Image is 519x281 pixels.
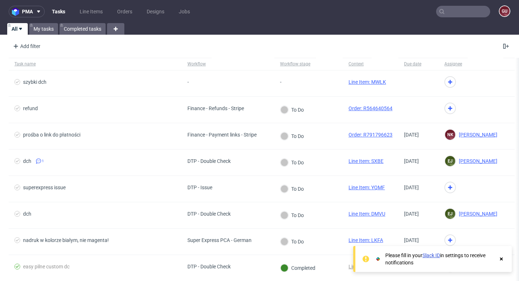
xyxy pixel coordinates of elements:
[23,79,46,85] div: szybki dch
[113,6,137,17] a: Orders
[23,237,109,243] div: nadruk w kolorze białym, nie magenta!
[7,23,28,35] a: All
[187,158,231,164] div: DTP - Double Check
[23,132,80,138] div: prośba o link do płatności
[404,158,419,164] span: [DATE]
[14,61,176,67] span: Task name
[280,106,304,114] div: To Do
[280,264,315,272] div: Completed
[42,158,44,164] span: 1
[10,40,42,52] div: Add filter
[404,61,433,67] span: Due date
[404,211,419,217] span: [DATE]
[349,185,385,190] a: Line Item: YQMF
[444,61,462,67] div: Assignee
[445,130,455,140] figcaption: NK
[187,237,252,243] div: Super Express PCA - German
[349,158,383,164] a: Line Item: SXBE
[422,252,440,258] a: Slack ID
[349,264,385,269] a: Line Item: UZWB
[187,61,206,67] div: Workflow
[385,252,494,266] div: Please fill in your in settings to receive notifications
[29,23,58,35] a: My tasks
[374,255,382,263] img: Slack
[59,23,106,35] a: Completed tasks
[23,264,70,269] div: easy pilne custom dc
[280,132,304,140] div: To Do
[349,61,366,67] div: Context
[187,264,231,269] div: DTP - Double Check
[456,158,497,164] span: [PERSON_NAME]
[280,185,304,193] div: To Do
[23,211,31,217] div: dch
[280,79,297,85] div: -
[349,237,383,243] a: Line Item: LKFA
[456,132,497,138] span: [PERSON_NAME]
[280,61,310,67] div: Workflow stage
[500,6,510,16] figcaption: gu
[174,6,194,17] a: Jobs
[280,159,304,167] div: To Do
[404,237,419,243] span: [DATE]
[12,8,22,16] img: logo
[404,132,419,138] span: [DATE]
[187,79,205,85] div: -
[349,132,392,138] a: Order: R791796623
[23,158,31,164] div: dch
[445,209,455,219] figcaption: EJ
[187,132,257,138] div: Finance - Payment links - Stripe
[48,6,70,17] a: Tasks
[445,156,455,166] figcaption: EJ
[187,105,244,111] div: Finance - Refunds - Stripe
[280,211,304,219] div: To Do
[142,6,169,17] a: Designs
[404,185,419,190] span: [DATE]
[349,211,385,217] a: Line Item: DMVU
[23,105,38,111] div: refund
[280,238,304,246] div: To Do
[22,9,33,14] span: pma
[187,211,231,217] div: DTP - Double Check
[349,105,392,111] a: Order: R564640564
[187,185,212,190] div: DTP - Issue
[23,185,66,190] div: superexpress issue
[9,6,45,17] button: pma
[349,79,386,85] a: Line Item: MWLK
[75,6,107,17] a: Line Items
[456,211,497,217] span: [PERSON_NAME]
